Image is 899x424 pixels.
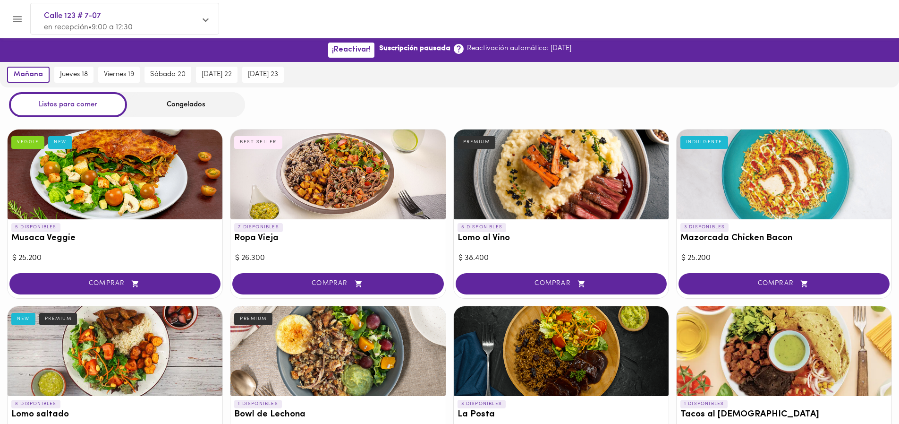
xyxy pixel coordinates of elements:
[11,136,44,148] div: VEGGIE
[8,130,222,219] div: Musaca Veggie
[458,253,664,264] div: $ 38.400
[467,43,571,53] p: Reactivación automática: [DATE]
[677,306,891,396] div: Tacos al Pastor
[844,369,890,415] iframe: Messagebird Livechat Widget
[14,70,43,79] span: mañana
[680,234,888,243] h3: Mazorcada Chicken Bacon
[458,223,507,232] p: 5 DISPONIBLES
[11,223,60,232] p: 5 DISPONIBLES
[12,253,218,264] div: $ 25.200
[467,280,655,288] span: COMPRAR
[690,280,878,288] span: COMPRAR
[44,10,196,22] span: Calle 123 # 7-07
[458,410,665,420] h3: La Posta
[681,253,887,264] div: $ 25.200
[458,400,506,408] p: 3 DISPONIBLES
[144,67,191,83] button: sábado 20
[196,67,237,83] button: [DATE] 22
[680,400,728,408] p: 1 DISPONIBLES
[202,70,232,79] span: [DATE] 22
[9,92,127,117] div: Listos para comer
[680,136,728,148] div: INDULGENTE
[234,313,272,325] div: PREMIUM
[127,92,245,117] div: Congelados
[21,280,209,288] span: COMPRAR
[458,234,665,243] h3: Lomo al Vino
[456,273,667,294] button: COMPRAR
[234,410,441,420] h3: Bowl de Lechona
[150,70,186,79] span: sábado 20
[11,234,219,243] h3: Musaca Veggie
[248,70,278,79] span: [DATE] 23
[234,234,441,243] h3: Ropa Vieja
[230,130,445,219] div: Ropa Vieja
[44,24,133,31] span: en recepción • 9:00 a 12:30
[332,45,371,54] span: ¡Reactivar!
[54,67,93,83] button: jueves 18
[454,130,669,219] div: Lomo al Vino
[680,223,729,232] p: 3 DISPONIBLES
[678,273,890,294] button: COMPRAR
[11,313,35,325] div: NEW
[232,273,443,294] button: COMPRAR
[9,273,221,294] button: COMPRAR
[60,70,88,79] span: jueves 18
[7,67,50,83] button: mañana
[677,130,891,219] div: Mazorcada Chicken Bacon
[234,223,283,232] p: 7 DISPONIBLES
[6,8,29,31] button: Menu
[454,306,669,396] div: La Posta
[234,400,282,408] p: 1 DISPONIBLES
[48,136,72,148] div: NEW
[680,410,888,420] h3: Tacos al [DEMOGRAPHIC_DATA]
[8,306,222,396] div: Lomo saltado
[458,136,496,148] div: PREMIUM
[235,253,441,264] div: $ 26.300
[234,136,282,148] div: BEST SELLER
[230,306,445,396] div: Bowl de Lechona
[242,67,284,83] button: [DATE] 23
[39,313,77,325] div: PREMIUM
[11,410,219,420] h3: Lomo saltado
[11,400,60,408] p: 8 DISPONIBLES
[244,280,432,288] span: COMPRAR
[379,43,450,53] b: Suscripción pausada
[98,67,140,83] button: viernes 19
[328,43,374,57] button: ¡Reactivar!
[104,70,134,79] span: viernes 19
